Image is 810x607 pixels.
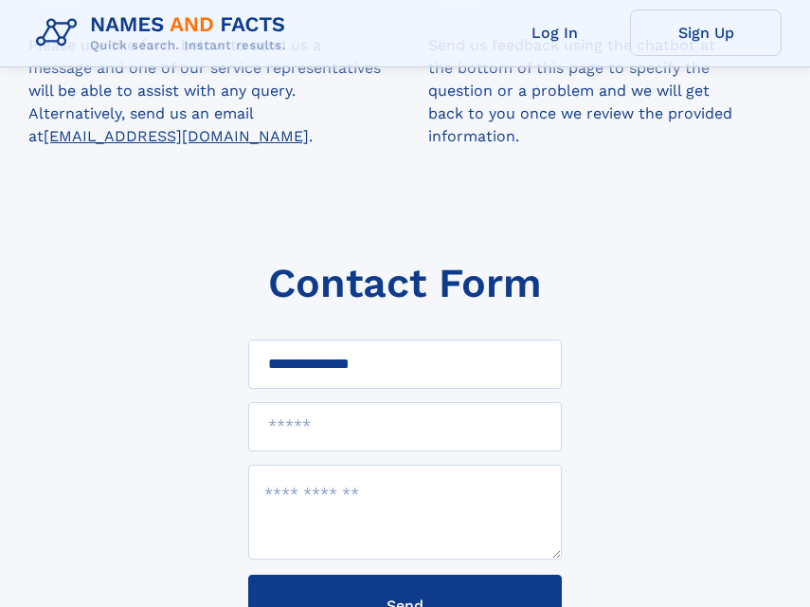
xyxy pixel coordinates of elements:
[428,34,782,148] div: Send us feedback using the chatbot at the bottom of this page to specify the question or a proble...
[268,260,542,306] h1: Contact Form
[630,9,782,56] a: Sign Up
[478,9,630,56] a: Log In
[28,8,301,59] img: Logo Names and Facts
[28,34,428,148] div: Please use the form below to send us a message and one of our service representatives will be abl...
[44,127,309,145] a: [EMAIL_ADDRESS][DOMAIN_NAME]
